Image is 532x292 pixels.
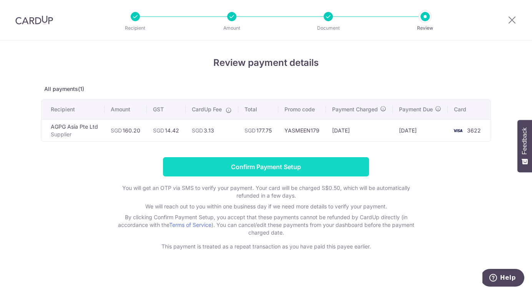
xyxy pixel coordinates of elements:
[397,24,454,32] p: Review
[393,119,448,141] td: [DATE]
[112,213,420,237] p: By clicking Confirm Payment Setup, you accept that these payments cannot be refunded by CardUp di...
[41,85,491,93] p: All payments(1)
[448,99,490,119] th: Card
[169,222,211,228] a: Terms of Service
[105,99,147,119] th: Amount
[107,24,164,32] p: Recipient
[112,243,420,250] p: This payment is treated as a repeat transaction as you have paid this payee earlier.
[244,127,256,134] span: SGD
[163,157,369,176] input: Confirm Payment Setup
[332,106,378,113] span: Payment Charged
[482,269,524,288] iframe: Opens a widget where you can find more information
[300,24,357,32] p: Document
[192,106,222,113] span: CardUp Fee
[467,127,481,134] span: 3622
[147,119,186,141] td: 14.42
[51,131,98,138] p: Supplier
[41,56,491,70] h4: Review payment details
[450,126,465,135] img: <span class="translation_missing" title="translation missing: en.account_steps.new_confirm_form.b...
[238,119,278,141] td: 177.75
[278,119,326,141] td: YASMEEN179
[111,127,122,134] span: SGD
[278,99,326,119] th: Promo code
[112,203,420,210] p: We will reach out to you within one business day if we need more details to verify your payment.
[399,106,433,113] span: Payment Due
[15,15,53,25] img: CardUp
[238,99,278,119] th: Total
[203,24,260,32] p: Amount
[153,127,164,134] span: SGD
[42,99,105,119] th: Recipient
[105,119,147,141] td: 160.20
[521,128,528,154] span: Feedback
[326,119,393,141] td: [DATE]
[147,99,186,119] th: GST
[112,184,420,200] p: You will get an OTP via SMS to verify your payment. Your card will be charged S$0.50, which will ...
[517,120,532,172] button: Feedback - Show survey
[192,127,203,134] span: SGD
[42,119,105,141] td: AGPG Asia Pte Ltd
[186,119,238,141] td: 3.13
